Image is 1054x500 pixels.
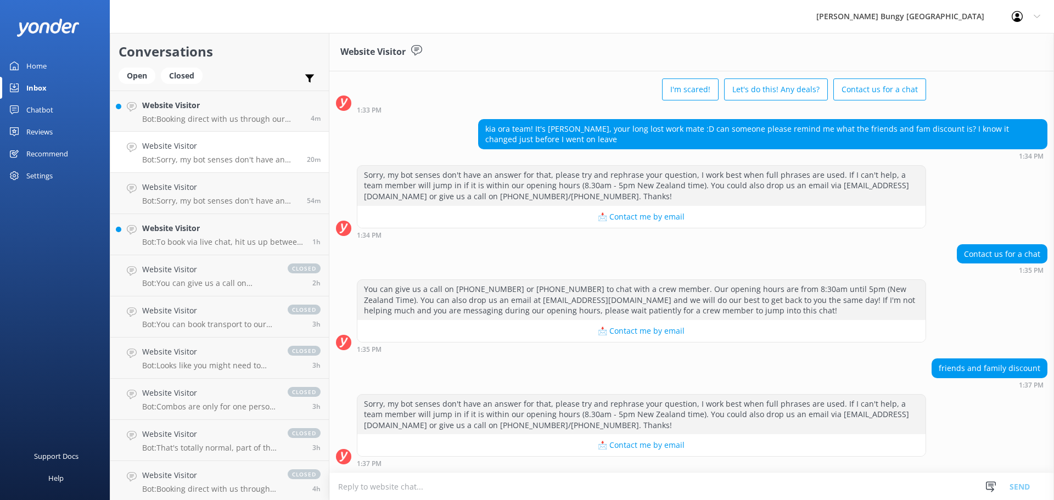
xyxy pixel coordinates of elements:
p: Bot: Sorry, my bot senses don't have an answer for that, please try and rephrase your question, I... [142,155,299,165]
strong: 1:37 PM [357,460,382,467]
h4: Website Visitor [142,387,277,399]
div: Support Docs [34,445,79,467]
h3: Website Visitor [340,45,406,59]
h4: Website Visitor [142,346,277,358]
span: Sep 12 2025 09:58am (UTC +12:00) Pacific/Auckland [312,443,321,452]
p: Bot: Combos are only for one person and can't be shared between people. Each thrill is yours alone! [142,402,277,412]
div: Chatbot [26,99,53,121]
button: Let's do this! Any deals? [724,78,828,100]
a: Closed [161,69,208,81]
div: Sep 12 2025 01:37pm (UTC +12:00) Pacific/Auckland [357,459,926,467]
p: Bot: That's totally normal, part of the fun and what leads to feeling accomplished post activity.... [142,443,277,453]
div: Recommend [26,143,68,165]
strong: 1:35 PM [1019,267,1044,274]
div: Inbox [26,77,47,99]
div: Sep 12 2025 01:35pm (UTC +12:00) Pacific/Auckland [957,266,1047,274]
a: Website VisitorBot:You can book transport to our bungy sites in [GEOGRAPHIC_DATA] when you book y... [110,296,329,338]
span: Sep 12 2025 01:03pm (UTC +12:00) Pacific/Auckland [307,196,321,205]
h4: Website Visitor [142,305,277,317]
p: Bot: You can book transport to our bungy sites in [GEOGRAPHIC_DATA] when you book your jump onlin... [142,319,277,329]
div: Closed [161,68,203,84]
strong: 1:37 PM [1019,382,1044,389]
span: closed [288,428,321,438]
span: Sep 12 2025 12:42pm (UTC +12:00) Pacific/Auckland [312,237,321,246]
a: Website VisitorBot:To book via live chat, hit us up between 8.30am-5pm NZST, and our crew will so... [110,214,329,255]
div: friends and family discount [932,359,1047,378]
span: Sep 12 2025 10:57am (UTC +12:00) Pacific/Auckland [312,319,321,329]
div: Sep 12 2025 01:33pm (UTC +12:00) Pacific/Auckland [357,106,926,114]
button: I'm scared! [662,78,719,100]
div: Settings [26,165,53,187]
div: Sep 12 2025 01:35pm (UTC +12:00) Pacific/Auckland [357,345,926,353]
strong: 1:35 PM [357,346,382,353]
span: Sep 12 2025 10:51am (UTC +12:00) Pacific/Auckland [312,361,321,370]
div: kia ora team! It's [PERSON_NAME], your long lost work mate :D can someone please remind me what t... [479,120,1047,149]
button: 📩 Contact me by email [357,206,926,228]
a: Website VisitorBot:Sorry, my bot senses don't have an answer for that, please try and rephrase yo... [110,132,329,173]
span: Sep 12 2025 01:37pm (UTC +12:00) Pacific/Auckland [307,155,321,164]
img: yonder-white-logo.png [16,19,80,37]
p: Bot: Booking direct with us through our website always offers the best prices. Our combos are the... [142,114,302,124]
div: Reviews [26,121,53,143]
h4: Website Visitor [142,428,277,440]
div: Sep 12 2025 01:34pm (UTC +12:00) Pacific/Auckland [478,152,1047,160]
div: Sep 12 2025 01:34pm (UTC +12:00) Pacific/Auckland [357,231,926,239]
span: Sep 12 2025 09:48am (UTC +12:00) Pacific/Auckland [312,484,321,493]
h4: Website Visitor [142,222,304,234]
div: Open [119,68,155,84]
strong: 1:34 PM [357,232,382,239]
div: Help [48,467,64,489]
span: closed [288,263,321,273]
span: closed [288,387,321,397]
h4: Website Visitor [142,263,277,276]
p: Bot: You can give us a call on [PHONE_NUMBER] or [PHONE_NUMBER] to chat with a crew member. Our o... [142,278,277,288]
button: Contact us for a chat [833,78,926,100]
strong: 1:34 PM [1019,153,1044,160]
span: Sep 12 2025 10:37am (UTC +12:00) Pacific/Auckland [312,402,321,411]
a: Website VisitorBot:You can give us a call on [PHONE_NUMBER] or [PHONE_NUMBER] to chat with a crew... [110,255,329,296]
p: Bot: Booking direct with us through our website always offers the best prices. Our combos are the... [142,484,277,494]
button: 📩 Contact me by email [357,434,926,456]
a: Website VisitorBot:Looks like you might need to chat with the crew to sort that out. Give us a bu... [110,338,329,379]
div: Sorry, my bot senses don't have an answer for that, please try and rephrase your question, I work... [357,395,926,435]
div: Sorry, my bot senses don't have an answer for that, please try and rephrase your question, I work... [357,166,926,206]
a: Website VisitorBot:Booking direct with us through our website always offers the best prices. Our ... [110,91,329,132]
span: closed [288,346,321,356]
h4: Website Visitor [142,99,302,111]
a: Website VisitorBot:Sorry, my bot senses don't have an answer for that, please try and rephrase yo... [110,173,329,214]
strong: 1:33 PM [357,107,382,114]
h4: Website Visitor [142,140,299,152]
span: Sep 12 2025 11:42am (UTC +12:00) Pacific/Auckland [312,278,321,288]
button: 📩 Contact me by email [357,320,926,342]
h4: Website Visitor [142,469,277,481]
a: Website VisitorBot:Combos are only for one person and can't be shared between people. Each thrill... [110,379,329,420]
p: Bot: Looks like you might need to chat with the crew to sort that out. Give us a buzz at 0800 286... [142,361,277,370]
h2: Conversations [119,41,321,62]
div: You can give us a call on [PHONE_NUMBER] or [PHONE_NUMBER] to chat with a crew member. Our openin... [357,280,926,320]
span: closed [288,305,321,314]
h4: Website Visitor [142,181,299,193]
div: Home [26,55,47,77]
span: Sep 12 2025 01:52pm (UTC +12:00) Pacific/Auckland [311,114,321,123]
p: Bot: To book via live chat, hit us up between 8.30am-5pm NZST, and our crew will sort you out. Ot... [142,237,304,247]
div: Sep 12 2025 01:37pm (UTC +12:00) Pacific/Auckland [932,381,1047,389]
p: Bot: Sorry, my bot senses don't have an answer for that, please try and rephrase your question, I... [142,196,299,206]
a: Website VisitorBot:That's totally normal, part of the fun and what leads to feeling accomplished ... [110,420,329,461]
span: closed [288,469,321,479]
div: Contact us for a chat [957,245,1047,263]
a: Open [119,69,161,81]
